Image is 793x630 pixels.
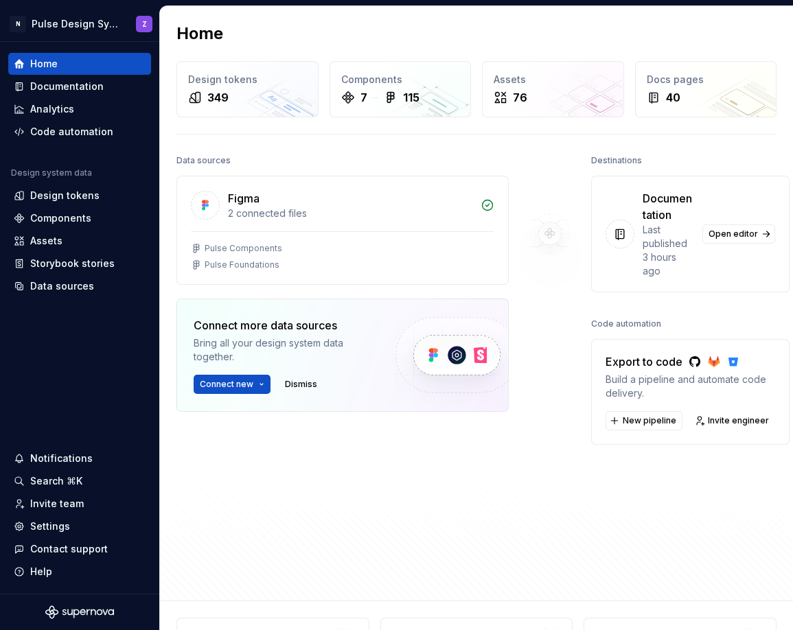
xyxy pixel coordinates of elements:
div: Export to code [606,353,775,370]
div: Notifications [30,452,93,465]
button: Notifications [8,447,151,469]
a: Analytics [8,98,151,120]
button: New pipeline [606,411,682,430]
a: Figma2 connected filesPulse ComponentsPulse Foundations [176,176,509,285]
div: Design tokens [188,73,307,86]
a: Assets [8,230,151,252]
span: Dismiss [285,379,317,390]
div: Data sources [30,279,94,293]
div: Design tokens [30,189,100,202]
button: Dismiss [279,375,323,394]
div: Assets [494,73,612,86]
div: 40 [666,89,680,106]
span: Connect new [200,379,253,390]
span: New pipeline [623,415,676,426]
a: Design tokens [8,185,151,207]
div: Last published 3 hours ago [643,223,694,278]
a: Documentation [8,75,151,97]
div: Figma [228,190,260,207]
div: Home [30,57,58,71]
a: Invite team [8,493,151,515]
button: Search ⌘K [8,470,151,492]
div: 349 [207,89,229,106]
a: Data sources [8,275,151,297]
div: Documentation [30,80,104,93]
div: Components [341,73,460,86]
div: Data sources [176,151,231,170]
div: Docs pages [647,73,766,86]
a: Home [8,53,151,75]
a: Code automation [8,121,151,143]
div: 76 [513,89,527,106]
a: Assets76 [482,61,624,117]
div: Settings [30,520,70,533]
div: Destinations [591,151,642,170]
div: 2 connected files [228,207,472,220]
div: Analytics [30,102,74,116]
div: Pulse Foundations [205,259,279,270]
div: Build a pipeline and automate code delivery. [606,373,775,400]
div: Pulse Design System [32,17,119,31]
button: Connect new [194,375,271,394]
div: Components [30,211,91,225]
div: Search ⌘K [30,474,82,488]
h2: Home [176,23,223,45]
a: Settings [8,515,151,537]
div: 115 [403,89,420,106]
div: Help [30,565,52,579]
a: Design tokens349 [176,61,319,117]
span: Open editor [709,229,758,240]
div: Documentation [643,190,694,223]
div: Contact support [30,542,108,556]
div: Bring all your design system data together. [194,336,372,364]
a: Components7115 [330,61,472,117]
span: Invite engineer [708,415,769,426]
div: Design system data [11,167,92,178]
div: Assets [30,234,62,248]
a: Components [8,207,151,229]
div: 7 [360,89,367,106]
div: Storybook stories [30,257,115,270]
div: Code automation [30,125,113,139]
div: N [10,16,26,32]
div: Invite team [30,497,84,511]
button: NPulse Design SystemZ [3,9,157,38]
div: Code automation [591,314,661,334]
a: Docs pages40 [635,61,777,117]
a: Invite engineer [691,411,775,430]
button: Help [8,561,151,583]
a: Open editor [702,224,775,244]
a: Storybook stories [8,253,151,275]
button: Contact support [8,538,151,560]
div: Pulse Components [205,243,282,254]
svg: Supernova Logo [45,605,114,619]
div: Z [142,19,147,30]
div: Connect more data sources [194,317,372,334]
